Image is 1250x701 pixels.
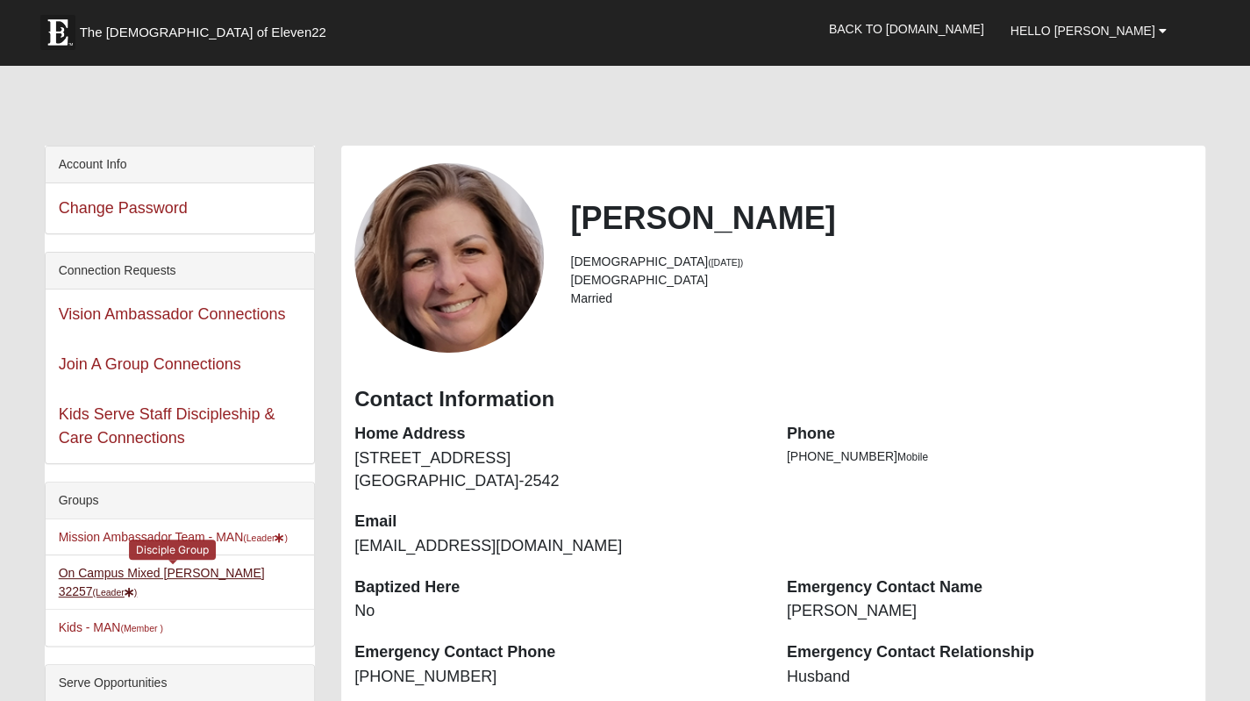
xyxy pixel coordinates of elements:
small: (Leader ) [93,587,138,597]
div: Groups [46,483,314,519]
dd: [STREET_ADDRESS] [GEOGRAPHIC_DATA]-2542 [354,447,761,492]
h3: Contact Information [354,387,1192,412]
div: Disciple Group [129,540,216,560]
a: Join A Group Connections [59,355,241,373]
a: Kids Serve Staff Discipleship & Care Connections [59,405,275,447]
dt: Home Address [354,423,761,446]
dd: Husband [787,666,1193,689]
a: The [DEMOGRAPHIC_DATA] of Eleven22 [32,6,382,50]
dd: [PHONE_NUMBER] [354,666,761,689]
dt: Phone [787,423,1193,446]
dd: [EMAIL_ADDRESS][DOMAIN_NAME] [354,535,761,558]
div: Account Info [46,147,314,183]
dt: Emergency Contact Phone [354,641,761,664]
a: Change Password [59,199,188,217]
li: Married [570,290,1192,308]
small: ([DATE]) [708,257,743,268]
a: View Fullsize Photo [354,163,544,353]
img: Eleven22 logo [40,15,75,50]
small: (Member ) [120,623,162,633]
li: [PHONE_NUMBER] [787,447,1193,466]
a: Back to [DOMAIN_NAME] [816,7,997,51]
li: [DEMOGRAPHIC_DATA] [570,253,1192,271]
dd: No [354,600,761,623]
dt: Emergency Contact Relationship [787,641,1193,664]
dt: Email [354,511,761,533]
small: (Leader ) [243,533,288,543]
h2: [PERSON_NAME] [570,199,1192,237]
a: Mission Ambassador Team - MAN(Leader) [59,530,288,544]
span: The [DEMOGRAPHIC_DATA] of Eleven22 [80,24,326,41]
span: Hello [PERSON_NAME] [1011,24,1155,38]
a: On Campus Mixed [PERSON_NAME] 32257(Leader) [59,566,265,598]
a: Vision Ambassador Connections [59,305,286,323]
a: Kids - MAN(Member ) [59,620,163,634]
dd: [PERSON_NAME] [787,600,1193,623]
a: Hello [PERSON_NAME] [997,9,1180,53]
div: Connection Requests [46,253,314,290]
li: [DEMOGRAPHIC_DATA] [570,271,1192,290]
span: Mobile [897,451,928,463]
dt: Baptized Here [354,576,761,599]
dt: Emergency Contact Name [787,576,1193,599]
